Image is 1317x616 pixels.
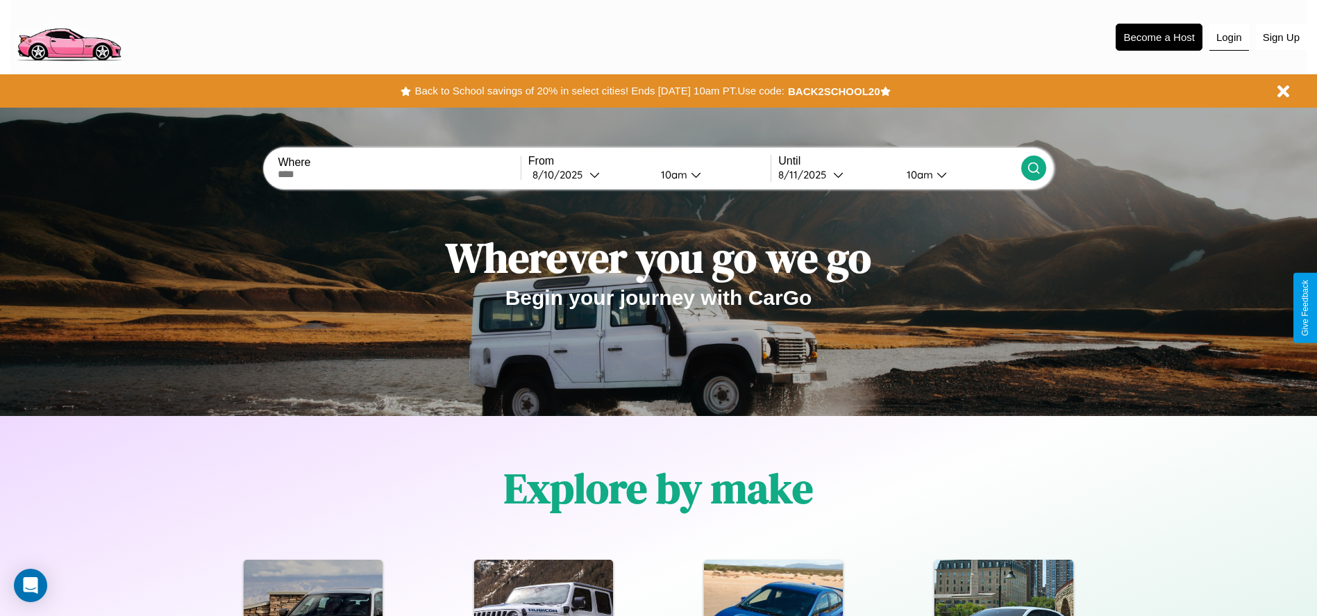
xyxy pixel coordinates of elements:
div: 10am [900,168,937,181]
label: Where [278,156,520,169]
label: Until [778,155,1021,167]
button: Back to School savings of 20% in select cities! Ends [DATE] 10am PT.Use code: [411,81,787,101]
h1: Explore by make [504,460,813,517]
div: 8 / 11 / 2025 [778,168,833,181]
div: Open Intercom Messenger [14,569,47,602]
button: Sign Up [1256,24,1307,50]
img: logo [10,7,127,65]
button: 10am [896,167,1021,182]
button: Login [1209,24,1249,51]
div: 8 / 10 / 2025 [532,168,589,181]
button: 8/10/2025 [528,167,650,182]
b: BACK2SCHOOL20 [788,85,880,97]
div: Give Feedback [1300,280,1310,336]
button: 10am [650,167,771,182]
button: Become a Host [1116,24,1202,51]
div: 10am [654,168,691,181]
label: From [528,155,771,167]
